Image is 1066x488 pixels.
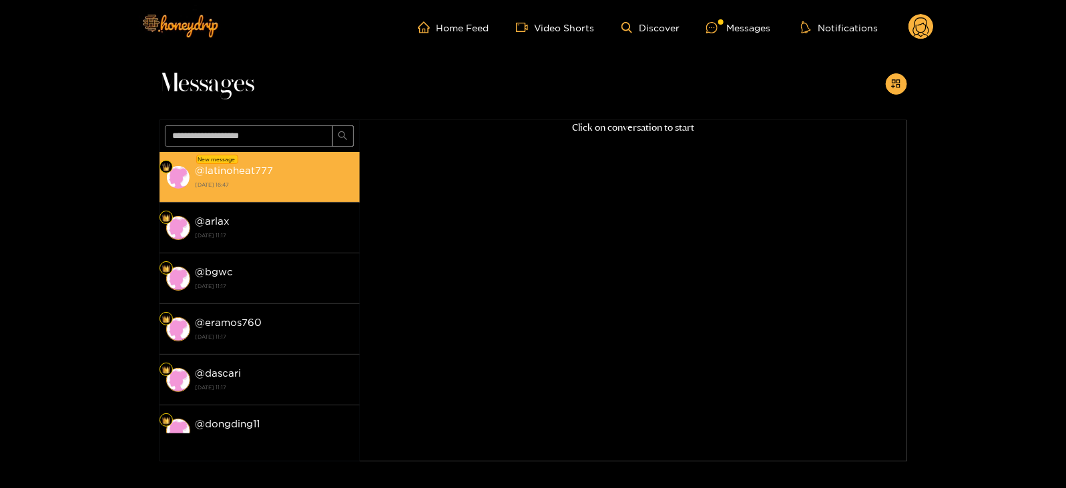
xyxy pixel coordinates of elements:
strong: [DATE] 16:47 [196,179,353,191]
img: conversation [166,317,190,341]
button: search [332,125,354,147]
strong: [DATE] 11:17 [196,331,353,343]
strong: @ eramos760 [196,317,262,328]
strong: [DATE] 11:17 [196,280,353,292]
img: Fan Level [162,315,170,323]
strong: @ dascari [196,367,242,379]
img: Fan Level [162,265,170,273]
button: appstore-add [886,73,907,95]
span: home [418,21,437,33]
span: video-camera [516,21,535,33]
strong: @ arlax [196,215,230,227]
img: conversation [166,368,190,392]
img: Fan Level [162,214,170,222]
button: Notifications [797,21,882,34]
img: conversation [166,419,190,443]
a: Video Shorts [516,21,595,33]
a: Home Feed [418,21,489,33]
strong: [DATE] 11:17 [196,432,353,444]
strong: @ bgwc [196,266,234,277]
strong: [DATE] 11:17 [196,229,353,241]
p: Click on conversation to start [360,120,907,135]
img: Fan Level [162,366,170,374]
strong: @ latinoheat777 [196,165,274,176]
span: appstore-add [891,79,901,90]
span: Messages [160,68,255,100]
img: conversation [166,267,190,291]
span: search [338,131,348,142]
div: New message [196,155,238,164]
div: Messages [706,20,770,35]
img: Fan Level [162,417,170,425]
strong: [DATE] 11:17 [196,381,353,393]
img: conversation [166,165,190,189]
img: Fan Level [162,163,170,171]
img: conversation [166,216,190,240]
a: Discover [621,22,680,33]
strong: @ dongding11 [196,418,260,429]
